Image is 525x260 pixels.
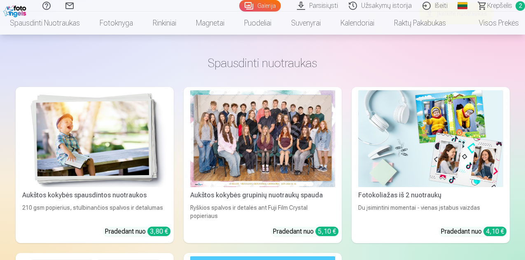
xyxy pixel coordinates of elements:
[273,227,338,237] div: Pradedant nuo
[105,227,170,237] div: Pradedant nuo
[143,12,186,35] a: Rinkiniai
[16,87,174,243] a: Aukštos kokybės spausdintos nuotraukos Aukštos kokybės spausdintos nuotraukos210 gsm popierius, s...
[90,12,143,35] a: Fotoknyga
[331,12,384,35] a: Kalendoriai
[487,1,512,11] span: Krepšelis
[19,190,170,200] div: Aukštos kokybės spausdintos nuotraukos
[22,90,167,187] img: Aukštos kokybės spausdintos nuotraukos
[19,204,170,220] div: 210 gsm popierius, stulbinančios spalvos ir detalumas
[355,190,506,200] div: Fotokoliažas iš 2 nuotraukų
[186,12,234,35] a: Magnetai
[441,227,506,237] div: Pradedant nuo
[384,12,456,35] a: Raktų pakabukas
[234,12,281,35] a: Puodeliai
[281,12,331,35] a: Suvenyrai
[147,227,170,236] div: 3,80 €
[355,204,506,220] div: Du įsimintini momentai - vienas įstabus vaizdas
[22,56,503,70] h3: Spausdinti nuotraukas
[187,204,338,220] div: Ryškios spalvos ir detalės ant Fuji Film Crystal popieriaus
[187,190,338,200] div: Aukštos kokybės grupinių nuotraukų spauda
[352,87,510,243] a: Fotokoliažas iš 2 nuotraukųFotokoliažas iš 2 nuotraukųDu įsimintini momentai - vienas įstabus vai...
[358,90,503,187] img: Fotokoliažas iš 2 nuotraukų
[315,227,338,236] div: 5,10 €
[483,227,506,236] div: 4,10 €
[184,87,342,243] a: Aukštos kokybės grupinių nuotraukų spaudaRyškios spalvos ir detalės ant Fuji Film Crystal popieri...
[516,1,525,11] span: 2
[3,3,28,17] img: /fa2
